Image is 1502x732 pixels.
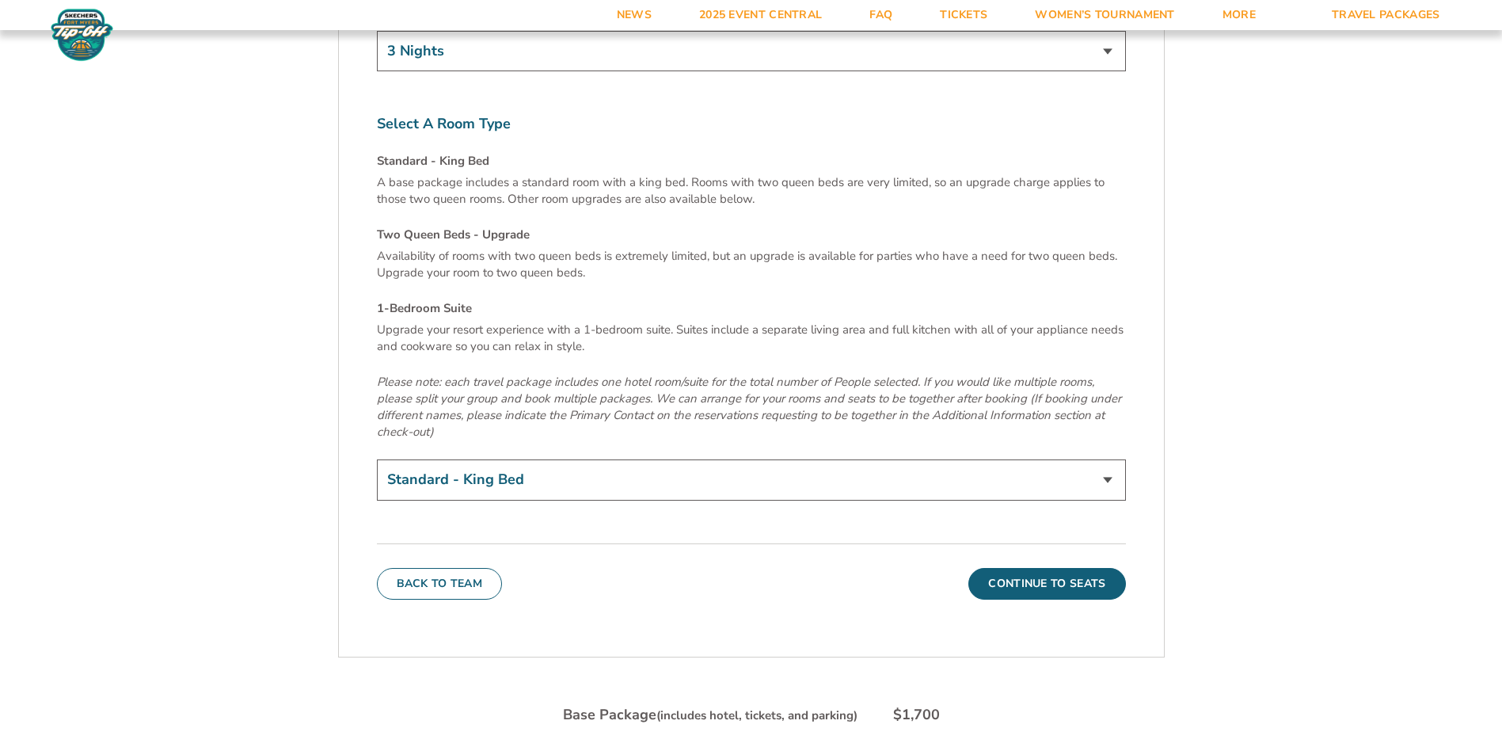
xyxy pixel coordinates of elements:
img: Fort Myers Tip-Off [48,8,116,62]
p: Availability of rooms with two queen beds is extremely limited, but an upgrade is available for p... [377,248,1126,281]
p: Upgrade your resort experience with a 1-bedroom suite. Suites include a separate living area and ... [377,322,1126,355]
small: (includes hotel, tickets, and parking) [656,707,857,723]
div: $1,700 [893,705,940,725]
div: Base Package [563,705,857,725]
h4: Standard - King Bed [377,153,1126,170]
button: Back To Team [377,568,503,600]
h4: 1-Bedroom Suite [377,300,1126,317]
button: Continue To Seats [968,568,1125,600]
em: Please note: each travel package includes one hotel room/suite for the total number of People sel... [377,374,1121,440]
p: A base package includes a standard room with a king bed. Rooms with two queen beds are very limit... [377,174,1126,208]
label: Select A Room Type [377,114,1126,134]
h4: Two Queen Beds - Upgrade [377,227,1126,243]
